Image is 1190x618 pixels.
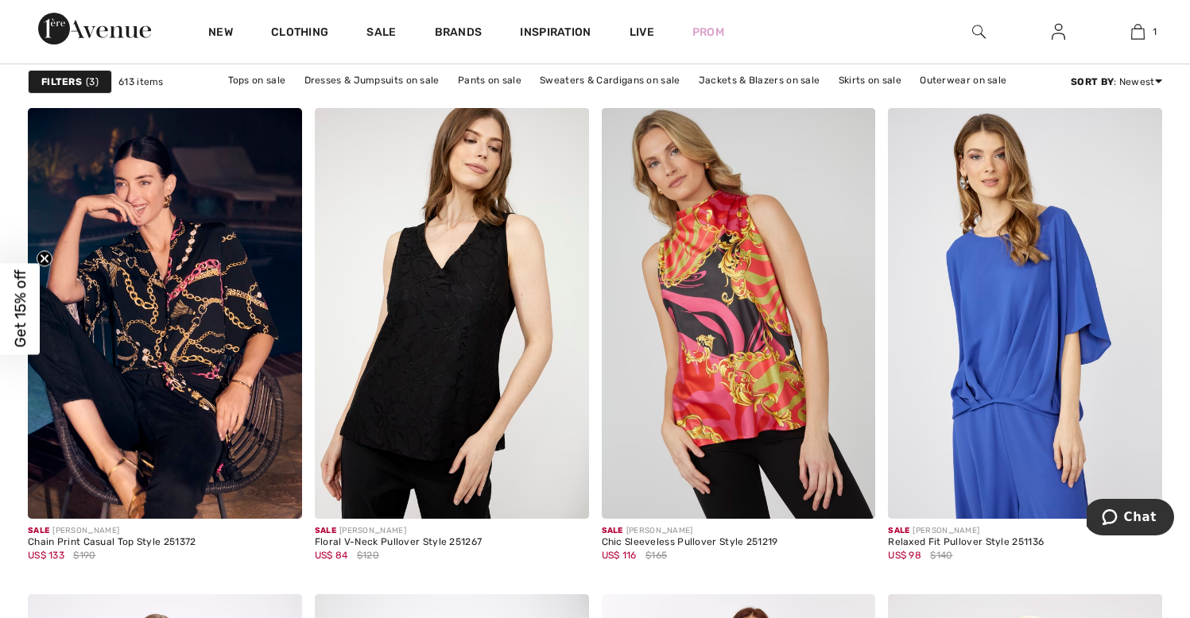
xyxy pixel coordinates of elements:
[357,548,379,562] span: $120
[38,13,151,44] img: 1ère Avenue
[888,525,1044,537] div: [PERSON_NAME]
[315,526,336,535] span: Sale
[366,25,396,42] a: Sale
[888,537,1044,548] div: Relaxed Fit Pullover Style 251136
[1052,22,1065,41] img: My Info
[930,548,952,562] span: $140
[888,526,909,535] span: Sale
[271,25,328,42] a: Clothing
[41,75,82,89] strong: Filters
[602,525,778,537] div: [PERSON_NAME]
[972,22,986,41] img: search the website
[28,525,196,537] div: [PERSON_NAME]
[11,270,29,348] span: Get 15% off
[37,251,52,267] button: Close teaser
[208,25,233,42] a: New
[888,550,921,561] span: US$ 98
[297,70,448,91] a: Dresses & Jumpsuits on sale
[912,70,1014,91] a: Outerwear on sale
[1099,22,1176,41] a: 1
[532,70,688,91] a: Sweaters & Cardigans on sale
[1071,75,1162,89] div: : Newest
[831,70,909,91] a: Skirts on sale
[630,24,654,41] a: Live
[1071,76,1114,87] strong: Sort By
[602,526,623,535] span: Sale
[602,108,876,519] img: Chic Sleeveless Pullover Style 251219. Pink/red
[315,108,589,519] img: Floral V-Neck Pullover Style 251267. Black
[28,108,302,519] img: Chain Print Casual Top Style 251372. Black/Pink
[435,25,483,42] a: Brands
[1153,25,1157,39] span: 1
[28,526,49,535] span: Sale
[692,24,724,41] a: Prom
[888,108,1162,519] img: Relaxed Fit Pullover Style 251136. Periwinkle
[1087,499,1174,539] iframe: Opens a widget where you can chat to one of our agents
[1039,22,1078,42] a: Sign In
[315,550,348,561] span: US$ 84
[602,550,637,561] span: US$ 116
[118,75,164,89] span: 613 items
[73,548,95,562] span: $190
[315,537,483,548] div: Floral V-Neck Pullover Style 251267
[691,70,828,91] a: Jackets & Blazers on sale
[28,550,64,561] span: US$ 133
[645,548,667,562] span: $165
[220,70,294,91] a: Tops on sale
[602,537,778,548] div: Chic Sleeveless Pullover Style 251219
[450,70,529,91] a: Pants on sale
[86,75,99,89] span: 3
[28,537,196,548] div: Chain Print Casual Top Style 251372
[1131,22,1145,41] img: My Bag
[520,25,591,42] span: Inspiration
[315,525,483,537] div: [PERSON_NAME]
